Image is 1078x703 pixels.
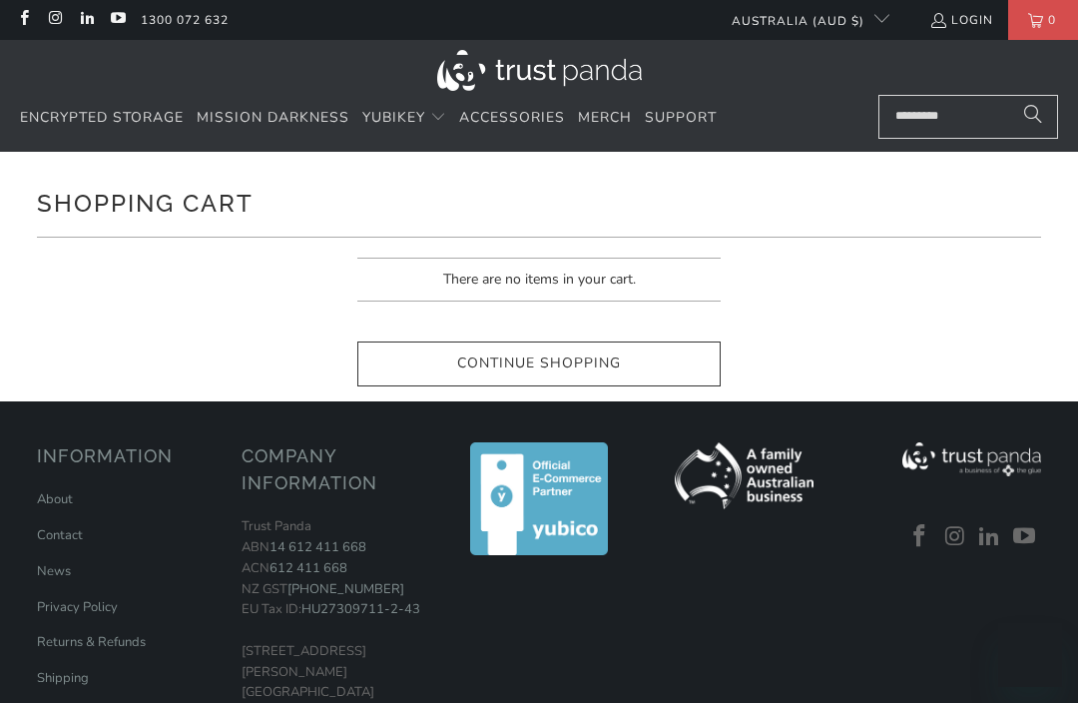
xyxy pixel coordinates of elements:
img: Trust Panda Australia [437,50,642,91]
a: Privacy Policy [37,598,118,616]
span: Merch [578,108,632,127]
a: Trust Panda Australia on Instagram [940,524,970,550]
p: There are no items in your cart. [357,258,722,302]
a: 14 612 411 668 [269,538,366,556]
input: Search... [878,95,1058,139]
a: 612 411 668 [269,559,347,577]
a: Trust Panda Australia on Instagram [46,12,63,28]
a: Support [645,95,717,142]
a: Returns & Refunds [37,633,146,651]
a: Trust Panda Australia on LinkedIn [975,524,1005,550]
a: HU27309711-2-43 [301,600,420,618]
a: Continue Shopping [357,342,722,386]
a: 1300 072 632 [141,9,229,31]
span: Encrypted Storage [20,108,184,127]
summary: YubiKey [362,95,446,142]
a: Shipping [37,669,89,687]
a: News [37,562,71,580]
a: Login [929,9,993,31]
nav: Translation missing: en.navigation.header.main_nav [20,95,717,142]
button: Search [1008,95,1058,139]
a: Mission Darkness [197,95,349,142]
a: About [37,490,73,508]
a: Trust Panda Australia on Facebook [905,524,935,550]
iframe: Button to launch messaging window [998,623,1062,687]
span: YubiKey [362,108,425,127]
a: Accessories [459,95,565,142]
a: Trust Panda Australia on Facebook [15,12,32,28]
a: Merch [578,95,632,142]
span: Support [645,108,717,127]
a: Trust Panda Australia on LinkedIn [78,12,95,28]
a: [PHONE_NUMBER] [287,580,404,598]
a: Encrypted Storage [20,95,184,142]
a: Contact [37,526,83,544]
a: Trust Panda Australia on YouTube [109,12,126,28]
span: Mission Darkness [197,108,349,127]
span: Accessories [459,108,565,127]
h1: Shopping Cart [37,182,1041,222]
a: Trust Panda Australia on YouTube [1009,524,1039,550]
